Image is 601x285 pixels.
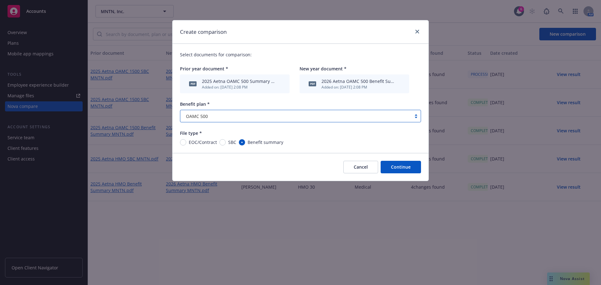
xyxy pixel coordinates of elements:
[180,101,210,107] span: Benefit plan *
[180,130,202,136] span: File type *
[248,139,283,145] span: Benefit summary
[180,28,227,36] h1: Create comparison
[414,28,421,35] a: close
[381,161,421,173] button: Continue
[202,78,276,84] div: 2025 Aetna OAMC 500 Summary of Benefits_MNTN, Inc.pdf
[228,139,236,145] span: SBC
[309,81,316,86] span: pdf
[189,81,197,86] span: pdf
[300,66,347,72] span: New year document *
[180,51,421,58] p: Select documents for comparison:
[180,66,228,72] span: Prior year document *
[219,139,226,145] input: SBC
[321,78,395,84] div: 2026 Aetna OAMC 500 Benefit Summary MNTN.pdf
[186,113,208,120] span: OAMC 500
[183,113,408,120] span: OAMC 500
[202,84,276,90] div: Added on: [DATE] 2:08 PM
[278,81,283,87] button: archive file
[189,139,217,145] span: EOC/Contract
[398,81,403,87] button: archive file
[321,84,395,90] div: Added on: [DATE] 2:08 PM
[180,139,186,145] input: EOC/Contract
[239,139,245,145] input: Benefit summary
[343,161,378,173] button: Cancel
